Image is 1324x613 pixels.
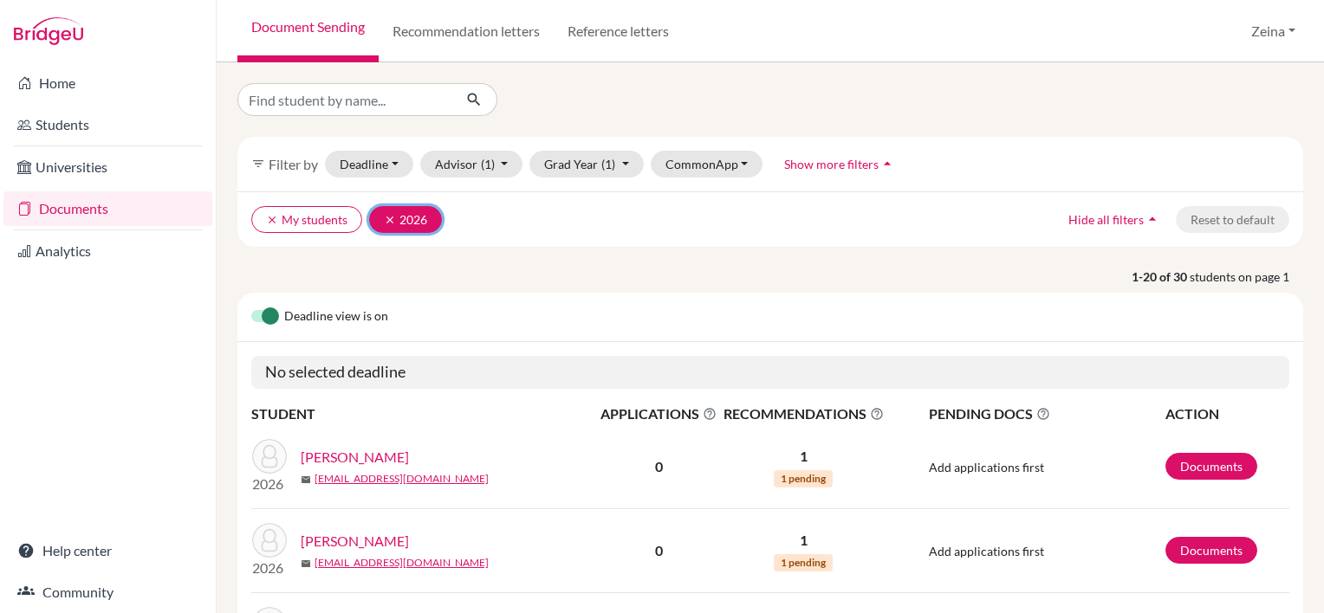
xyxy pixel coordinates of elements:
button: Grad Year(1) [529,151,644,177]
i: clear [266,214,278,226]
button: Deadline [325,151,413,177]
input: Find student by name... [237,83,452,116]
span: Filter by [269,156,318,172]
strong: 1-20 of 30 [1132,268,1190,286]
span: (1) [481,157,495,171]
a: Help center [3,533,212,568]
button: Advisor(1) [420,151,523,177]
a: Documents [1165,537,1257,564]
img: Abdel Malak, Mathew [252,439,287,474]
b: 0 [655,542,663,558]
button: CommonApp [651,151,763,177]
p: 2026 [252,558,287,578]
button: clear2026 [369,206,442,233]
span: Show more filters [784,157,879,171]
a: Documents [3,191,212,226]
a: Community [3,575,212,610]
h5: No selected deadline [251,356,1289,389]
span: 1 pending [774,470,833,487]
a: [PERSON_NAME] [301,531,409,552]
span: mail [301,474,311,485]
span: APPLICATIONS [599,403,719,424]
i: arrow_drop_up [1144,210,1161,228]
b: 0 [655,458,663,474]
a: Home [3,66,212,100]
a: [EMAIL_ADDRESS][DOMAIN_NAME] [315,555,489,571]
span: 1 pending [774,554,833,571]
button: Zeina [1243,15,1303,48]
span: (1) [601,157,615,171]
a: Universities [3,150,212,184]
span: Add applications first [929,544,1044,558]
span: Add applications first [929,460,1044,474]
span: RECOMMENDATIONS [721,403,886,424]
a: Documents [1165,453,1257,480]
p: 2026 [252,474,287,494]
p: 1 [721,446,886,467]
button: Hide all filtersarrow_drop_up [1054,206,1176,233]
button: Reset to default [1176,206,1289,233]
p: 1 [721,530,886,551]
span: PENDING DOCS [929,403,1164,424]
img: Bridge-U [14,17,83,45]
i: arrow_drop_up [879,155,896,172]
button: clearMy students [251,206,362,233]
img: Abiera, Enzo [252,523,287,558]
span: Hide all filters [1068,212,1144,227]
a: [PERSON_NAME] [301,447,409,468]
i: filter_list [251,157,265,171]
a: Analytics [3,234,212,268]
span: students on page 1 [1190,268,1303,286]
span: Deadline view is on [284,306,388,327]
button: Show more filtersarrow_drop_up [769,151,911,177]
span: mail [301,558,311,569]
th: ACTION [1165,403,1289,425]
i: clear [384,214,396,226]
th: STUDENT [251,403,598,425]
a: Students [3,107,212,142]
a: [EMAIL_ADDRESS][DOMAIN_NAME] [315,471,489,487]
